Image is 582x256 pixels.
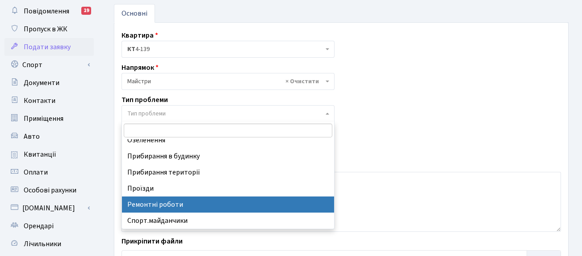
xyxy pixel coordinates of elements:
a: Пропуск в ЖК [4,20,94,38]
span: Особові рахунки [24,185,76,195]
a: Спорт [4,56,94,74]
li: Ремонтні роботи [122,196,334,213]
a: Подати заявку [4,38,94,56]
span: Майстри [127,77,323,86]
a: Квитанції [4,145,94,163]
span: Подати заявку [24,42,71,52]
a: Повідомлення19 [4,2,94,20]
a: Контакти [4,92,94,110]
span: Приміщення [24,114,63,124]
span: Повідомлення [24,6,69,16]
label: Напрямок [121,62,159,73]
span: Тип проблеми [127,109,166,118]
span: Квитанції [24,149,56,159]
li: Озеленення [122,132,334,148]
span: <b>КТ</b>&nbsp;&nbsp;&nbsp;&nbsp;4-139 [127,45,323,54]
li: Прибирання території [122,164,334,180]
span: Видалити всі елементи [285,77,319,86]
li: Прибирання в будинку [122,148,334,164]
a: Лічильники [4,235,94,253]
li: Спорт.майданчики [122,213,334,229]
span: Авто [24,132,40,141]
span: Документи [24,78,59,88]
a: Приміщення [4,110,94,128]
a: Авто [4,128,94,145]
span: Лічильники [24,239,61,249]
a: [DOMAIN_NAME] [4,199,94,217]
span: Орендарі [24,221,54,231]
span: Оплати [24,167,48,177]
label: Прикріпити файли [121,236,183,247]
label: Тип проблеми [121,94,168,105]
span: Майстри [121,73,335,90]
li: Проїзди [122,180,334,196]
a: Особові рахунки [4,181,94,199]
span: <b>КТ</b>&nbsp;&nbsp;&nbsp;&nbsp;4-139 [121,41,335,58]
span: Контакти [24,96,55,106]
b: КТ [127,45,135,54]
span: Пропуск в ЖК [24,24,67,34]
label: Квартира [121,30,158,41]
div: 19 [81,7,91,15]
a: Документи [4,74,94,92]
a: Основні [114,4,155,23]
a: Оплати [4,163,94,181]
a: Орендарі [4,217,94,235]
